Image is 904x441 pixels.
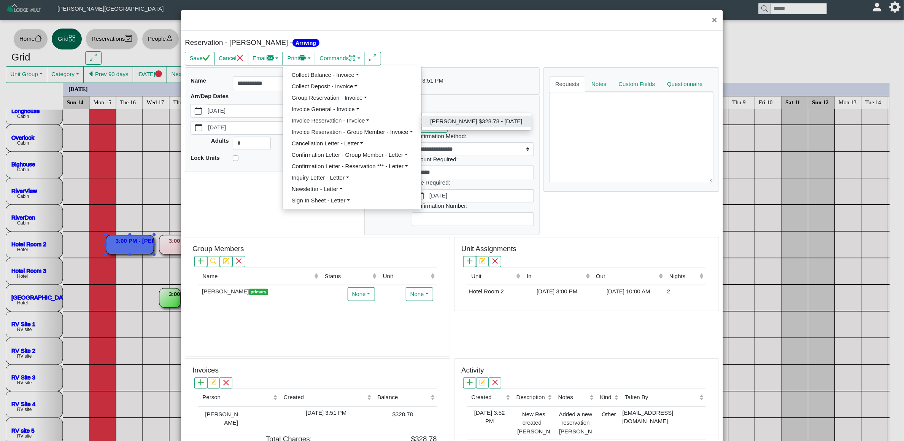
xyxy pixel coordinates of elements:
div: Status [325,272,371,281]
div: Added a new reservation [PERSON_NAME] arriving [DATE][DATE] for 2 nights [556,409,594,437]
svg: pencil square [479,258,485,264]
button: Commandscommand [315,52,365,65]
svg: x [223,379,229,385]
svg: envelope fill [267,54,274,62]
button: Emailenvelope fill [248,52,283,65]
div: Person [202,393,271,402]
button: pencil square [207,377,220,388]
td: [EMAIL_ADDRESS][DOMAIN_NAME] [621,406,706,439]
b: Lock Units [191,154,220,161]
a: Inquiry Letter - Letter [283,172,421,183]
svg: plus [198,379,204,385]
td: 2 [665,285,706,298]
svg: pencil square [479,379,485,385]
svg: pencil square [210,379,216,385]
svg: plus [467,258,473,264]
div: [DATE] 3:52 PM [469,409,510,426]
button: pencil square [220,256,232,267]
h6: Date Required: [412,179,534,186]
a: Cancellation Letter - Letter [283,138,421,149]
div: In [527,272,584,281]
div: Description [516,393,546,402]
a: Requests [549,76,585,92]
button: pencil square [476,256,489,267]
div: Nights [669,272,698,281]
button: Close [706,10,723,30]
a: Confirmation Letter - Reservation *** - Letter [283,161,421,172]
button: x [489,377,501,388]
a: Collect Deposit - Invoice [283,81,421,92]
svg: x [492,379,498,385]
button: plus [463,256,476,267]
h6: Confirmation Method: [412,133,534,140]
svg: x [492,258,498,264]
b: Arr/Dep Dates [191,93,229,99]
h5: Reservation - [PERSON_NAME] - [185,38,450,47]
svg: plus [198,258,204,264]
div: Unit [472,272,515,281]
h5: Unit Assignments [461,245,516,253]
ul: Emailenvelope fill [283,66,422,209]
a: Confirmation Letter - Group Member - Letter [283,149,421,161]
td: Hotel Room 2 [467,285,523,298]
button: Printprinter fill [283,52,315,65]
svg: search [210,258,216,264]
div: [DATE] 10:00 AM [594,287,663,296]
div: Notes [558,393,588,402]
a: [PERSON_NAME] $328.78 - [DATE] [422,116,531,127]
button: pencil square [476,377,489,388]
div: Taken By [625,393,698,402]
button: plus [463,377,476,388]
h6: Amount Required: [412,156,534,163]
div: [PERSON_NAME] [200,287,319,296]
svg: calendar [195,124,202,131]
label: [DATE] [428,189,534,202]
div: Kind [600,393,613,402]
svg: pencil square [223,258,229,264]
h5: Group Members [192,245,244,253]
button: Cancelx [214,52,248,65]
button: x [220,377,232,388]
a: Invoice Reservation - Invoice [283,115,421,126]
div: [DATE] 3:00 PM [524,287,590,296]
svg: plus [467,379,473,385]
h5: Activity [461,366,484,375]
a: Notes [585,76,612,92]
svg: check [203,54,210,62]
h6: Confirmation Number: [412,202,534,209]
div: Balance [377,393,429,402]
div: Created [284,393,365,402]
button: plus [194,256,207,267]
button: None [348,287,375,301]
b: Adults [211,137,229,144]
a: Collect Balance - Invoice [283,69,421,81]
svg: x [236,258,242,264]
div: Created [472,393,504,402]
svg: arrows angle expand [369,54,377,62]
a: Group Reservation - Invoice [283,92,421,103]
div: Other [598,409,619,419]
a: Invoice Reservation - Group Member - Invoice [283,126,421,138]
div: Unit [383,272,429,281]
button: search [207,256,220,267]
div: Out [596,272,657,281]
span: primary [249,289,268,295]
svg: command [349,54,356,62]
button: None [406,287,433,301]
h5: Invoices [192,366,219,375]
button: x [489,256,501,267]
svg: printer fill [299,54,306,62]
div: Name [202,272,312,281]
div: $328.78 [375,409,413,419]
a: Sign In Sheet - Letter [283,195,421,206]
a: Invoice General - Invoice [283,103,421,115]
div: New Res created - [PERSON_NAME] [514,409,552,437]
svg: x [237,54,244,62]
button: arrows angle expand [365,52,381,65]
svg: calendar [195,107,202,115]
button: Savecheck [185,52,214,65]
b: Name [191,77,206,84]
button: calendar [191,104,206,117]
a: Questionnaire [661,76,709,92]
a: Newsletter - Letter [283,183,421,195]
